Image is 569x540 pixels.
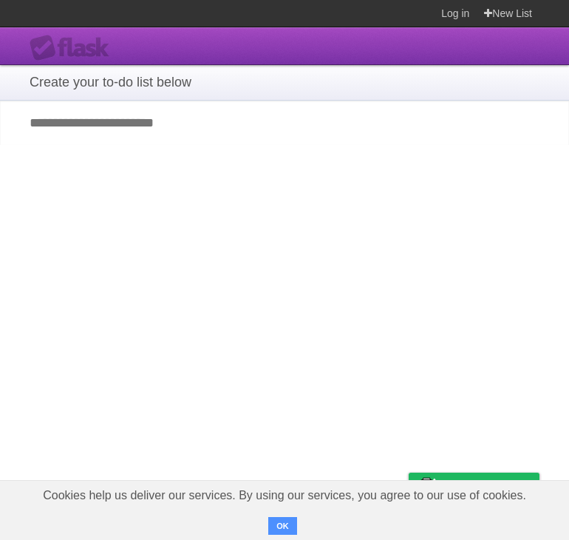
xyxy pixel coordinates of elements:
[30,72,539,92] h1: Create your to-do list below
[28,481,541,510] span: Cookies help us deliver our services. By using our services, you agree to our use of cookies.
[440,473,532,499] span: Buy me a coffee
[268,517,297,535] button: OK
[416,473,436,499] img: Buy me a coffee
[409,473,539,500] a: Buy me a coffee
[30,35,118,61] div: Flask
